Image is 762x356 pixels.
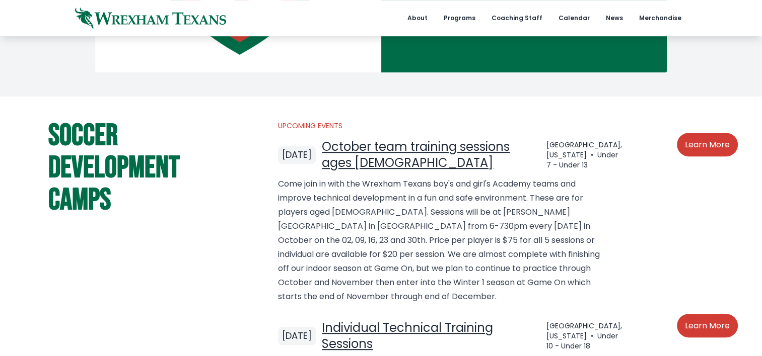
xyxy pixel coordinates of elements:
p: Come join in with the Wrexham Texans boy's and girl's Academy teams and improve technical develop... [278,177,605,304]
div: Upcoming Events [278,121,738,131]
a: Individual Technical Training Sessions [322,319,493,352]
a: October team training sessions ages [DEMOGRAPHIC_DATA] [322,138,510,171]
a: Learn More [677,314,738,337]
a: Learn More [677,133,738,156]
span: [GEOGRAPHIC_DATA], [US_STATE] [546,140,622,160]
span: • [591,150,593,160]
span: [GEOGRAPHIC_DATA], [US_STATE] [546,321,622,341]
span: Under 7 - Under 13 [546,150,618,170]
div: Camps [48,185,205,215]
span: Under 10 - Under 18 [546,331,618,351]
div: [DATE] [278,146,316,164]
div: [DATE] [278,327,316,345]
span: • [591,331,593,341]
div: Soccer [48,121,205,151]
div: Development [48,153,205,183]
